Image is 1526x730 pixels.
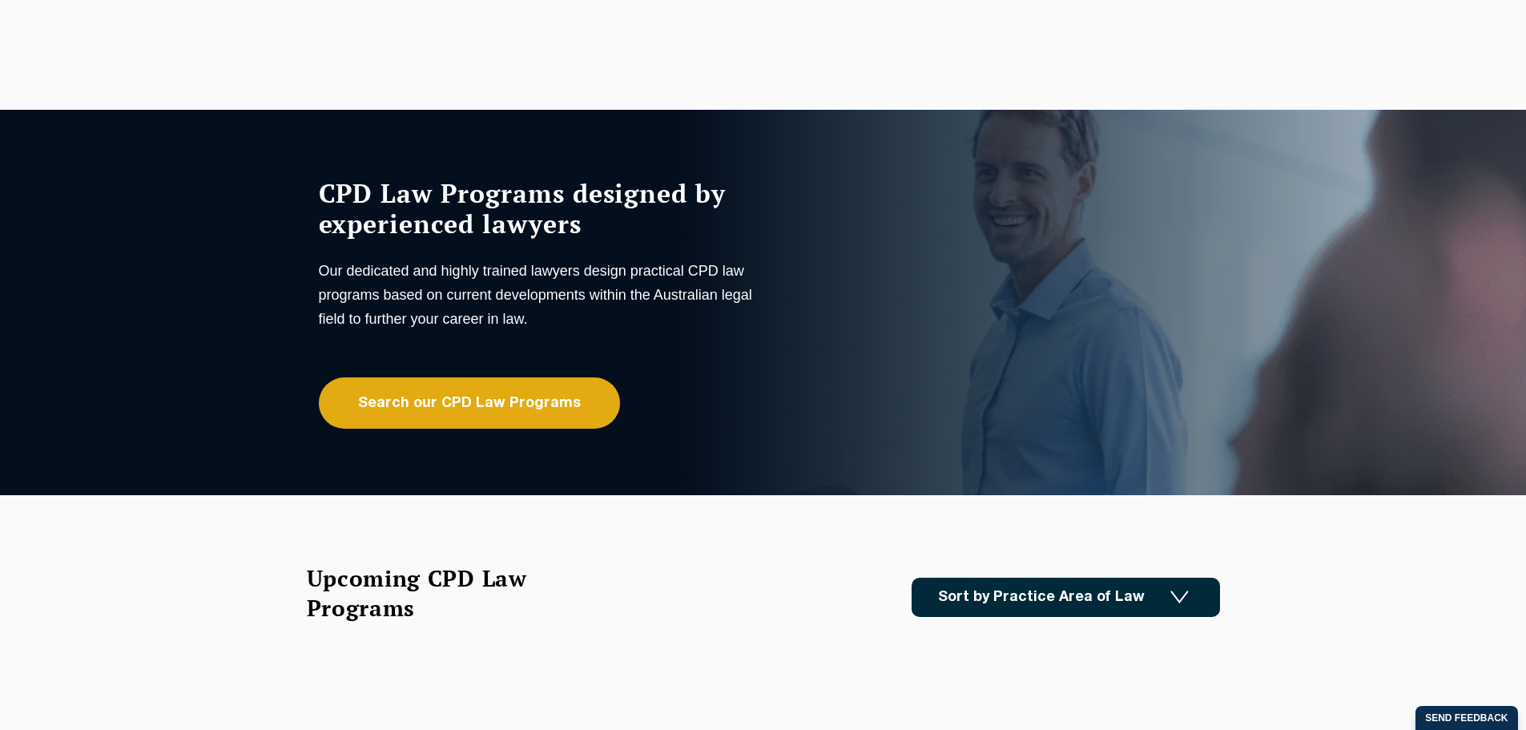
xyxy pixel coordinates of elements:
img: Icon [1170,591,1189,604]
p: Our dedicated and highly trained lawyers design practical CPD law programs based on current devel... [319,259,759,331]
h2: Upcoming CPD Law Programs [307,563,567,623]
a: Search our CPD Law Programs [319,377,620,429]
h1: CPD Law Programs designed by experienced lawyers [319,178,759,239]
a: Sort by Practice Area of Law [912,578,1220,617]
